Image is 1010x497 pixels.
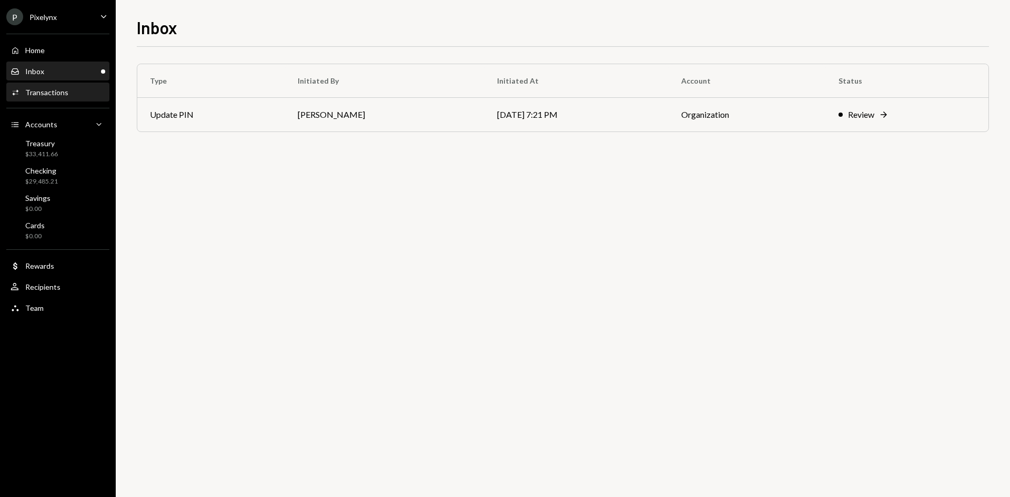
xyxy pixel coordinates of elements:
a: Treasury$33,411.66 [6,136,109,161]
th: Initiated At [484,64,669,98]
a: Team [6,298,109,317]
div: Accounts [25,120,57,129]
a: Savings$0.00 [6,190,109,216]
a: Inbox [6,62,109,80]
div: Home [25,46,45,55]
div: Transactions [25,88,68,97]
div: Pixelynx [29,13,57,22]
div: Savings [25,194,50,202]
a: Home [6,40,109,59]
th: Type [137,64,285,98]
div: Rewards [25,261,54,270]
a: Accounts [6,115,109,134]
div: Recipients [25,282,60,291]
td: [DATE] 7:21 PM [484,98,669,131]
div: $0.00 [25,232,45,241]
div: $0.00 [25,205,50,214]
div: Review [848,108,874,121]
a: Transactions [6,83,109,102]
div: $29,485.21 [25,177,58,186]
h1: Inbox [137,17,177,38]
div: Inbox [25,67,44,76]
th: Initiated By [285,64,484,98]
a: Rewards [6,256,109,275]
th: Status [826,64,988,98]
div: P [6,8,23,25]
a: Checking$29,485.21 [6,163,109,188]
a: Cards$0.00 [6,218,109,243]
div: Treasury [25,139,58,148]
td: [PERSON_NAME] [285,98,484,131]
div: Team [25,303,44,312]
th: Account [669,64,826,98]
td: Organization [669,98,826,131]
a: Recipients [6,277,109,296]
div: Cards [25,221,45,230]
div: Checking [25,166,58,175]
div: $33,411.66 [25,150,58,159]
td: Update PIN [137,98,285,131]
